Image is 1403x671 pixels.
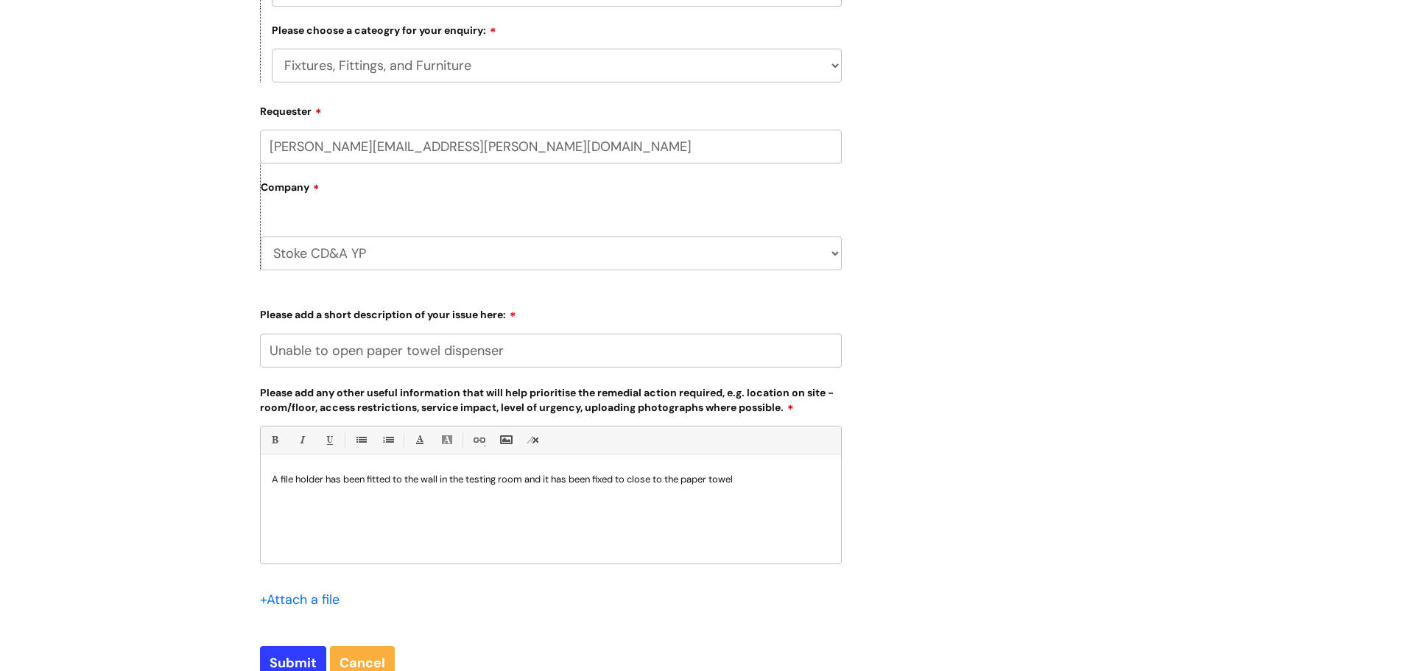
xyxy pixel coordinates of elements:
[260,303,842,321] label: Please add a short description of your issue here:
[260,588,348,611] div: Attach a file
[261,176,842,209] label: Company
[292,431,311,449] a: Italic (Ctrl-I)
[437,431,456,449] a: Back Color
[265,431,284,449] a: Bold (Ctrl-B)
[469,431,488,449] a: Link
[320,431,338,449] a: Underline(Ctrl-U)
[410,431,429,449] a: Font Color
[272,22,496,37] label: Please choose a cateogry for your enquiry:
[260,130,842,164] input: Email
[524,431,542,449] a: Remove formatting (Ctrl-\)
[351,431,370,449] a: • Unordered List (Ctrl-Shift-7)
[496,431,515,449] a: Insert Image...
[260,100,842,118] label: Requester
[260,384,842,414] label: Please add any other useful information that will help prioritise the remedial action required, e...
[379,431,397,449] a: 1. Ordered List (Ctrl-Shift-8)
[272,473,830,486] p: A file holder has been fitted to the wall in the testing room and it has been fixed to close to t...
